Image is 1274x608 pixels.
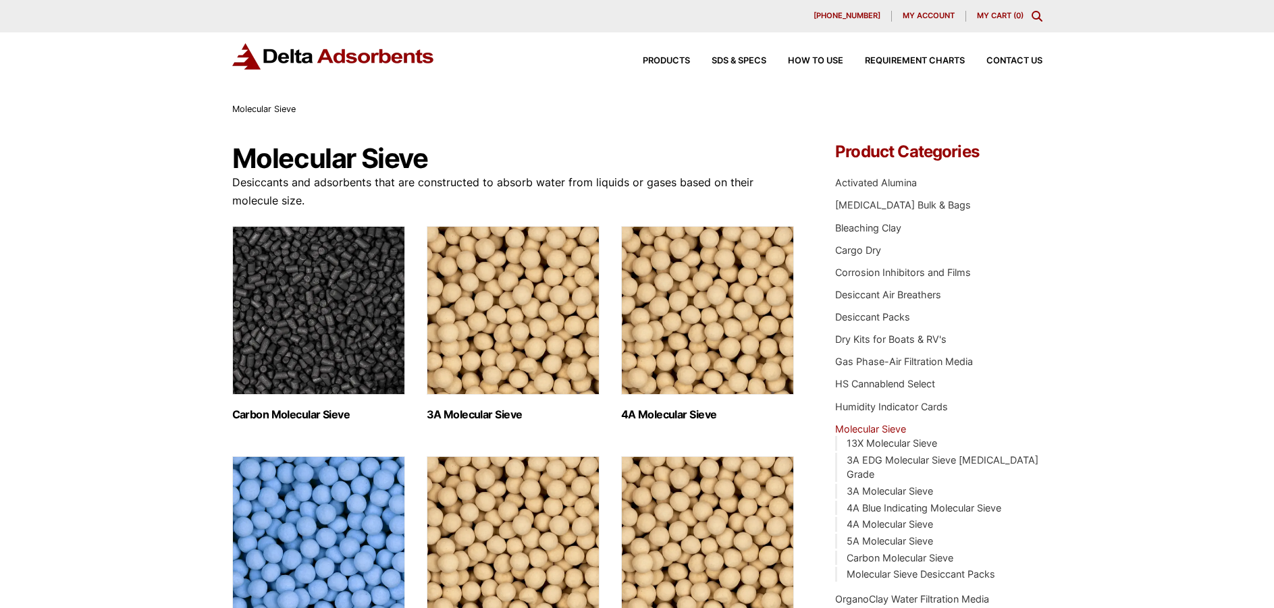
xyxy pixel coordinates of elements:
a: HS Cannablend Select [835,378,935,389]
a: Dry Kits for Boats & RV's [835,333,947,345]
img: Delta Adsorbents [232,43,435,70]
h2: 3A Molecular Sieve [427,408,600,421]
span: Products [643,57,690,65]
a: Corrosion Inhibitors and Films [835,267,971,278]
span: [PHONE_NUMBER] [814,12,880,20]
span: Contact Us [986,57,1042,65]
a: My account [892,11,966,22]
span: How to Use [788,57,843,65]
span: SDS & SPECS [712,57,766,65]
a: 3A EDG Molecular Sieve [MEDICAL_DATA] Grade [847,454,1038,480]
a: 4A Molecular Sieve [847,518,933,530]
img: Carbon Molecular Sieve [232,226,405,395]
a: Gas Phase-Air Filtration Media [835,356,973,367]
a: Visit product category Carbon Molecular Sieve [232,226,405,421]
a: [PHONE_NUMBER] [803,11,892,22]
p: Desiccants and adsorbents that are constructed to absorb water from liquids or gases based on the... [232,173,795,210]
a: Desiccant Packs [835,311,910,323]
a: Molecular Sieve [835,423,906,435]
a: 3A Molecular Sieve [847,485,933,497]
a: Activated Alumina [835,177,917,188]
a: Cargo Dry [835,244,881,256]
a: OrganoClay Water Filtration Media [835,593,989,605]
img: 3A Molecular Sieve [427,226,600,395]
div: Toggle Modal Content [1032,11,1042,22]
h1: Molecular Sieve [232,144,795,173]
a: My Cart (0) [977,11,1024,20]
a: Carbon Molecular Sieve [847,552,953,563]
a: Humidity Indicator Cards [835,401,948,412]
a: 13X Molecular Sieve [847,437,937,449]
h2: 4A Molecular Sieve [621,408,794,421]
h4: Product Categories [835,144,1042,160]
a: How to Use [766,57,843,65]
span: Requirement Charts [865,57,965,65]
a: Contact Us [965,57,1042,65]
a: 4A Blue Indicating Molecular Sieve [847,502,1001,514]
a: SDS & SPECS [690,57,766,65]
img: 4A Molecular Sieve [621,226,794,395]
a: Visit product category 3A Molecular Sieve [427,226,600,421]
a: Visit product category 4A Molecular Sieve [621,226,794,421]
h2: Carbon Molecular Sieve [232,408,405,421]
span: My account [903,12,955,20]
a: Desiccant Air Breathers [835,289,941,300]
a: Bleaching Clay [835,222,901,233]
a: [MEDICAL_DATA] Bulk & Bags [835,199,971,211]
a: Products [621,57,690,65]
span: 0 [1016,11,1021,20]
a: Molecular Sieve Desiccant Packs [847,568,995,580]
a: 5A Molecular Sieve [847,535,933,547]
a: Requirement Charts [843,57,965,65]
span: Molecular Sieve [232,104,296,114]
